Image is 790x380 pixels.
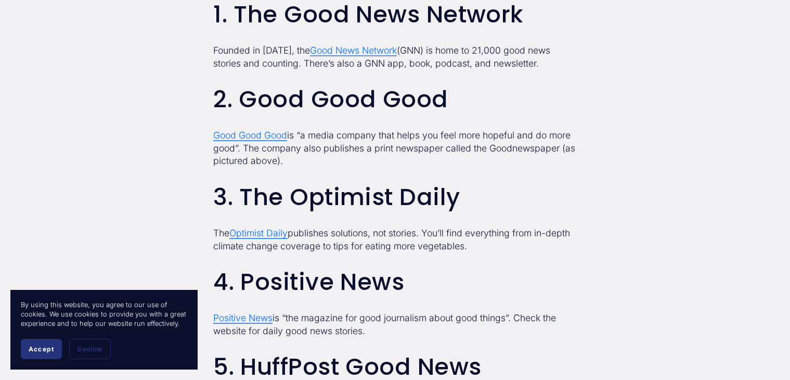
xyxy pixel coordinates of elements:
p: By using this website, you agree to our use of cookies. We use cookies to provide you with a grea... [21,300,187,328]
h2: 4. Positive News [213,269,577,295]
h2: 5. HuffPost Good News [213,354,577,380]
h2: 1. The Good News Network [213,2,577,28]
p: is “the magazine for good journalism about good things”. Check the website for daily good news st... [213,312,577,337]
h2: 2. Good Good Good [213,86,577,112]
a: Positive News [213,312,273,323]
p: Founded in [DATE], the (GNN) is home to 21,000 good news stories and counting. There’s also a GNN... [213,44,577,70]
a: Optimist Daily [229,227,288,238]
span: Decline [77,345,102,353]
p: The publishes solutions, not stories. You’ll find everything from in-depth climate change coverag... [213,227,577,252]
span: Accept [29,345,54,353]
button: Accept [21,339,62,359]
p: is “a media company that helps you feel more hopeful and do more good”. The company also publishe... [213,129,577,168]
section: Cookie banner [10,290,198,370]
a: Good News Network [310,45,397,56]
button: Decline [69,339,111,359]
a: Good Good Good [213,130,287,141]
h2: 3. The Optimist Daily [213,184,577,210]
